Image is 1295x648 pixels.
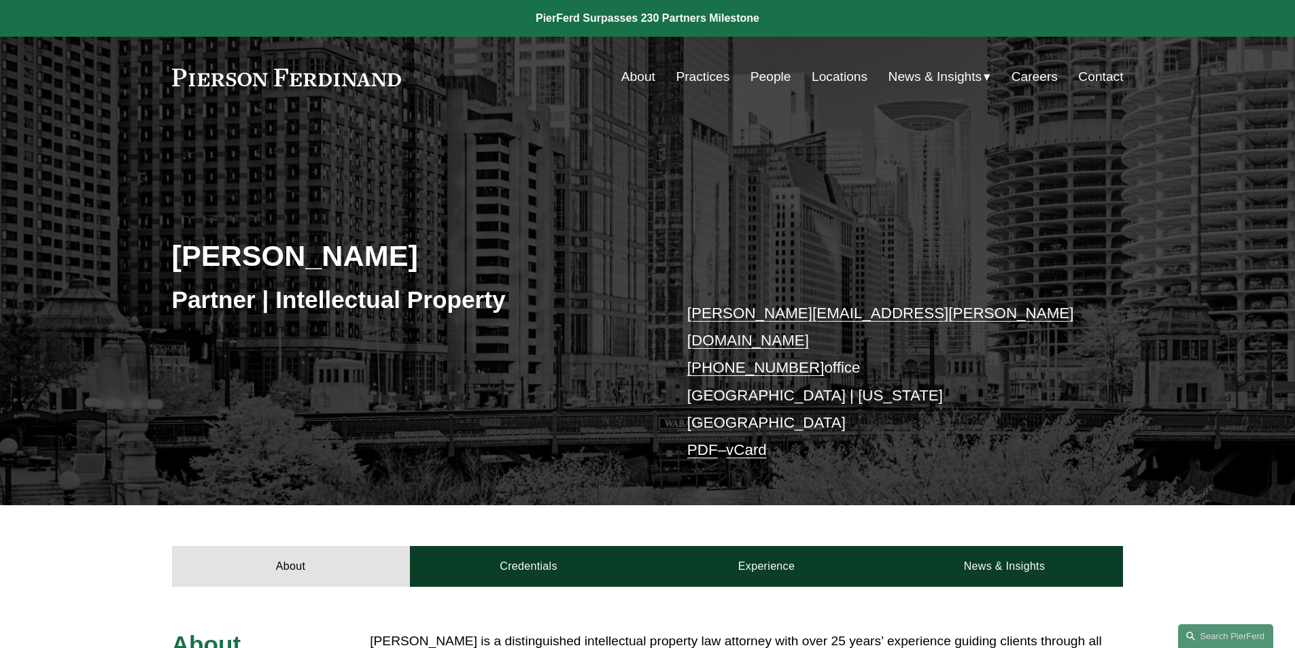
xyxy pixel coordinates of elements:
[1012,64,1058,90] a: Careers
[687,300,1084,464] p: office [GEOGRAPHIC_DATA] | [US_STATE][GEOGRAPHIC_DATA] –
[621,64,655,90] a: About
[687,359,825,376] a: [PHONE_NUMBER]
[676,64,729,90] a: Practices
[172,285,648,315] h3: Partner | Intellectual Property
[410,546,648,587] a: Credentials
[885,546,1123,587] a: News & Insights
[1178,624,1273,648] a: Search this site
[1078,64,1123,90] a: Contact
[648,546,886,587] a: Experience
[888,64,991,90] a: folder dropdown
[687,305,1074,349] a: [PERSON_NAME][EMAIL_ADDRESS][PERSON_NAME][DOMAIN_NAME]
[687,441,718,458] a: PDF
[750,64,791,90] a: People
[812,64,867,90] a: Locations
[888,65,982,89] span: News & Insights
[172,238,648,273] h2: [PERSON_NAME]
[726,441,767,458] a: vCard
[172,546,410,587] a: About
